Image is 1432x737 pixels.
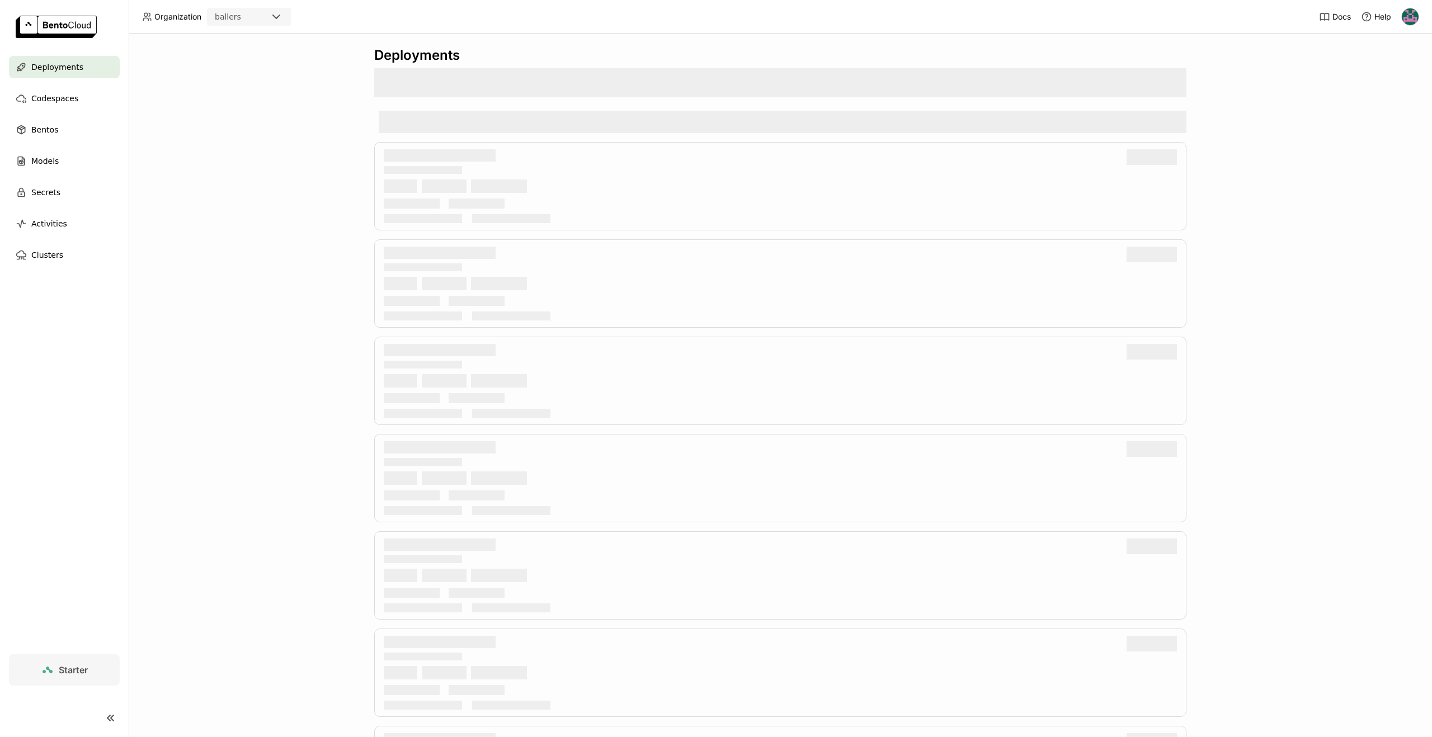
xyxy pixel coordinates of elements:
img: Harsh Raj [1402,8,1419,25]
span: Bentos [31,123,58,136]
input: Selected ballers. [242,12,243,23]
a: Codespaces [9,87,120,110]
a: Secrets [9,181,120,204]
a: Deployments [9,56,120,78]
span: Help [1374,12,1391,22]
span: Starter [59,664,88,675]
span: Clusters [31,248,63,262]
a: Bentos [9,119,120,141]
span: Codespaces [31,92,78,105]
span: Activities [31,217,67,230]
span: Models [31,154,59,168]
a: Clusters [9,244,120,266]
a: Models [9,150,120,172]
div: Deployments [374,47,1186,64]
span: Deployments [31,60,83,74]
div: ballers [215,11,241,22]
a: Starter [9,654,120,686]
span: Secrets [31,186,60,199]
a: Docs [1319,11,1351,22]
a: Activities [9,212,120,235]
span: Docs [1332,12,1351,22]
img: logo [16,16,97,38]
div: Help [1361,11,1391,22]
span: Organization [154,12,201,22]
